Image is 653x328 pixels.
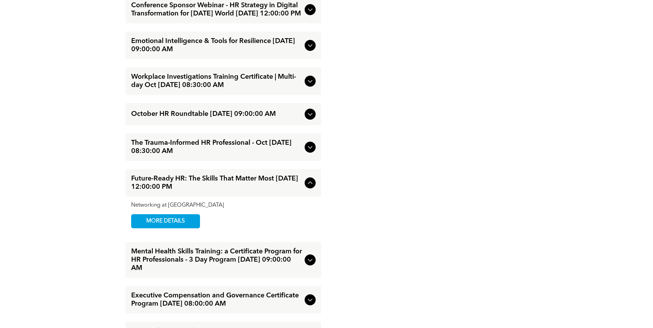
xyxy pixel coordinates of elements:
[131,248,302,272] span: Mental Health Skills Training: a Certificate Program for HR Professionals - 3 Day Program [DATE] ...
[131,73,302,89] span: Workplace Investigations Training Certificate | Multi-day Oct [DATE] 08:30:00 AM
[131,37,302,54] span: Emotional Intelligence & Tools for Resilience [DATE] 09:00:00 AM
[131,110,302,118] span: October HR Roundtable [DATE] 09:00:00 AM
[138,215,193,228] span: MORE DETAILS
[131,214,200,228] a: MORE DETAILS
[131,1,302,18] span: Conference Sponsor Webinar - HR Strategy in Digital Transformation for [DATE] World [DATE] 12:00:...
[131,175,302,191] span: Future-Ready HR: The Skills That Matter Most [DATE] 12:00:00 PM
[131,202,316,209] div: Networking at [GEOGRAPHIC_DATA]
[131,292,302,308] span: Executive Compensation and Governance Certificate Program [DATE] 08:00:00 AM
[131,139,302,155] span: The Trauma-Informed HR Professional - Oct [DATE] 08:30:00 AM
